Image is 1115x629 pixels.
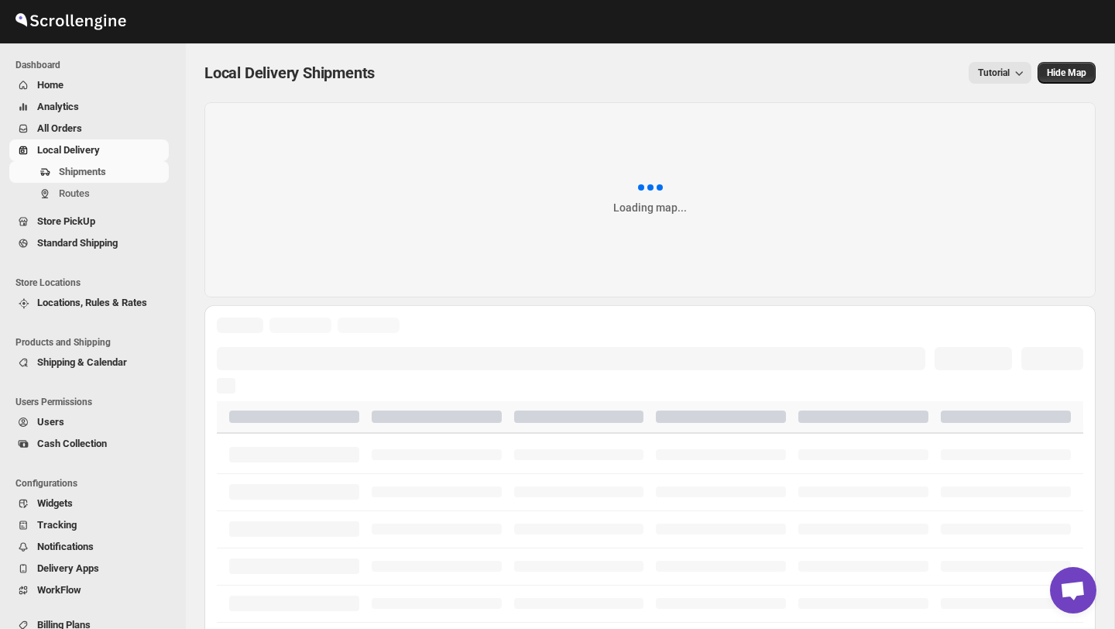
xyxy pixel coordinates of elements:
button: Notifications [9,536,169,558]
span: Shipments [59,166,106,177]
span: Tracking [37,519,77,531]
span: Routes [59,187,90,199]
span: Local Delivery [37,144,100,156]
span: Configurations [15,477,175,490]
span: All Orders [37,122,82,134]
span: Home [37,79,63,91]
button: Map action label [1038,62,1096,84]
span: WorkFlow [37,584,81,596]
button: Shipments [9,161,169,183]
span: Store Locations [15,277,175,289]
button: Cash Collection [9,433,169,455]
button: WorkFlow [9,579,169,601]
button: All Orders [9,118,169,139]
span: Widgets [37,497,73,509]
div: Open chat [1050,567,1096,614]
span: Analytics [37,101,79,112]
span: Notifications [37,541,94,552]
span: Hide Map [1047,67,1086,79]
button: Delivery Apps [9,558,169,579]
span: Standard Shipping [37,237,118,249]
span: Products and Shipping [15,336,175,349]
button: Home [9,74,169,96]
span: Delivery Apps [37,562,99,574]
button: Shipping & Calendar [9,352,169,373]
button: Users [9,411,169,433]
button: Routes [9,183,169,205]
div: Loading map... [613,200,687,215]
button: Analytics [9,96,169,118]
button: Tutorial [969,62,1031,84]
span: Users Permissions [15,396,175,408]
button: Tracking [9,514,169,536]
span: Local Delivery Shipments [204,64,375,82]
span: Dashboard [15,59,175,71]
span: Users [37,416,64,428]
span: Store PickUp [37,215,95,227]
button: Locations, Rules & Rates [9,292,169,314]
span: Cash Collection [37,438,107,449]
span: Tutorial [978,67,1010,78]
button: Widgets [9,493,169,514]
span: Locations, Rules & Rates [37,297,147,308]
span: Shipping & Calendar [37,356,127,368]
